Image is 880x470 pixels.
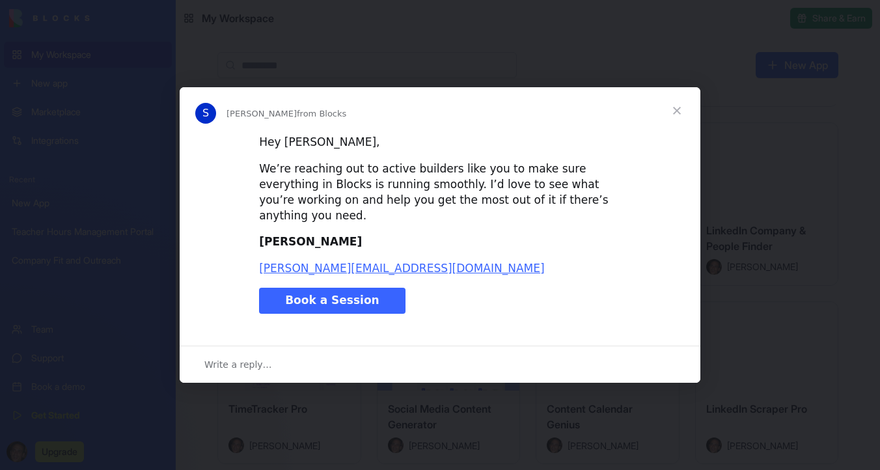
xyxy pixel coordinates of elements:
span: Write a reply… [204,356,272,373]
div: Hey [PERSON_NAME], [259,135,621,150]
a: [PERSON_NAME][EMAIL_ADDRESS][DOMAIN_NAME] [259,262,544,275]
span: from Blocks [297,109,346,118]
b: [PERSON_NAME] [259,235,362,248]
span: [PERSON_NAME] [227,109,297,118]
div: We’re reaching out to active builders like you to make sure everything in Blocks is running smoot... [259,161,621,223]
a: Book a Session [259,288,406,314]
span: Close [653,87,700,134]
div: Open conversation and reply [180,346,700,383]
div: Profile image for Sharon [195,103,216,124]
span: Book a Session [285,294,379,307]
